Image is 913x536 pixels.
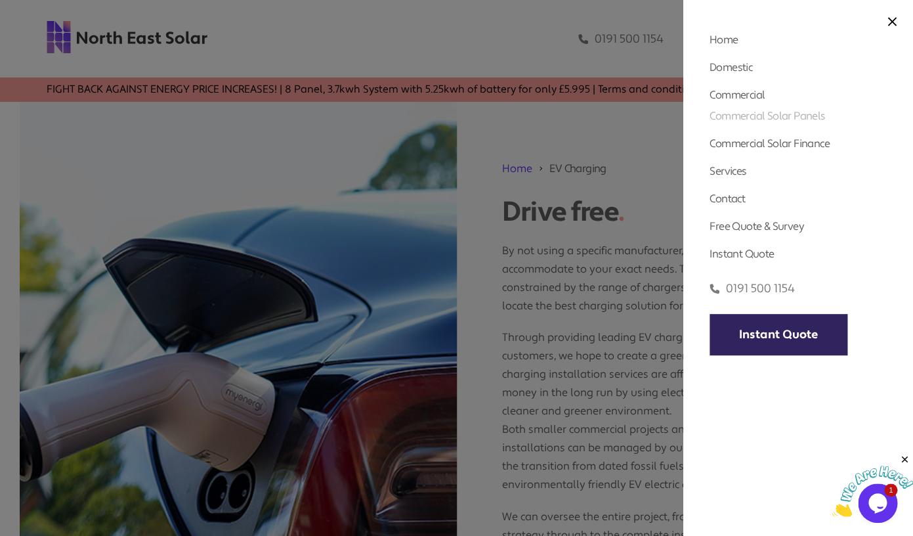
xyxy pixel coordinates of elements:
a: Instant Quote [710,247,774,261]
a: Services [710,164,746,178]
a: Contact [710,192,745,206]
a: Commercial [710,88,765,102]
a: 0191 500 1154 [710,281,795,296]
a: Commercial Solar Panels [710,109,825,123]
a: Free Quote & Survey [710,219,804,233]
img: phone icon [710,281,719,296]
a: Instant Quote [710,314,847,355]
img: close icon [887,17,897,26]
iframe: chat widget [832,454,913,516]
a: Domestic [710,60,752,74]
a: Home [710,33,738,47]
a: Commercial Solar Finance [710,137,830,150]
